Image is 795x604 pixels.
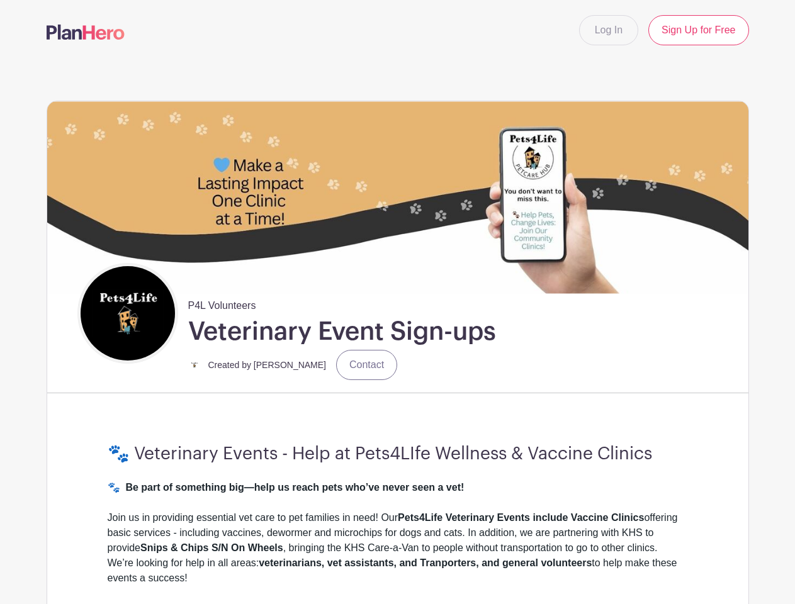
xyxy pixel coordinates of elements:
strong: Pets4Life Veterinary Events include Vaccine Clinics [398,512,644,523]
strong: Snips & Chips S/N On Wheels [140,542,283,553]
a: Contact [336,350,397,380]
div: Join us in providing essential vet care to pet families in need! Our offering basic services - in... [108,510,688,601]
img: small%20square%20logo.jpg [188,359,201,371]
img: square%20black%20logo%20FB%20profile.jpg [81,266,175,361]
img: 40210%20Zip%20(5).jpg [47,101,748,293]
h3: 🐾 Veterinary Events - Help at Pets4LIfe Wellness & Vaccine Clinics [108,444,688,465]
strong: veterinarians, vet assistants, and Tranporters, and general volunteers [259,557,592,568]
small: Created by [PERSON_NAME] [208,360,327,370]
span: P4L Volunteers [188,293,256,313]
strong: 🐾 Be part of something big—help us reach pets who’ve never seen a vet! [108,482,465,493]
a: Log In [579,15,638,45]
a: Sign Up for Free [648,15,748,45]
h1: Veterinary Event Sign-ups [188,316,496,347]
img: logo-507f7623f17ff9eddc593b1ce0a138ce2505c220e1c5a4e2b4648c50719b7d32.svg [47,25,125,40]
